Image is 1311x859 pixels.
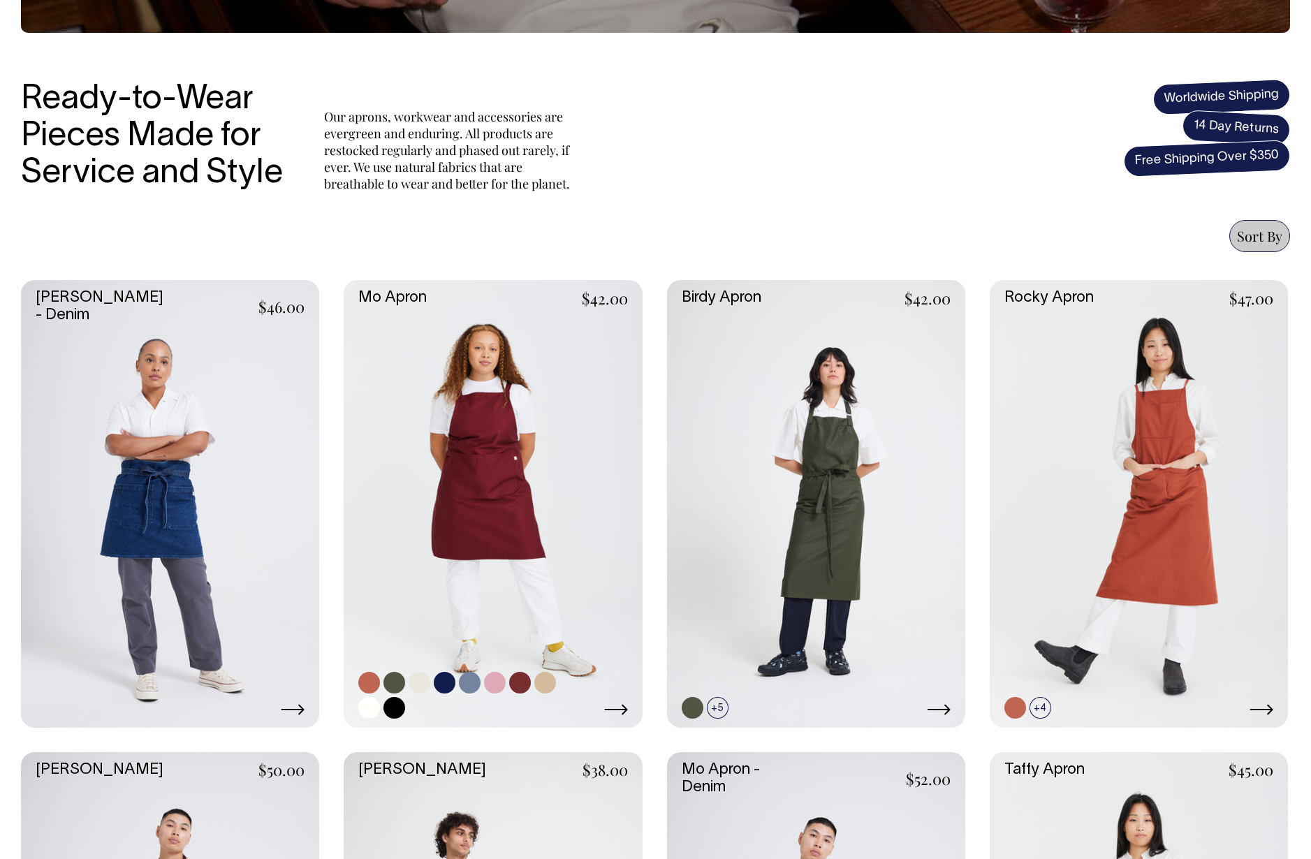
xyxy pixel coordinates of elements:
h3: Ready-to-Wear Pieces Made for Service and Style [21,82,293,192]
span: +4 [1030,697,1051,719]
span: Worldwide Shipping [1152,79,1291,115]
span: +5 [707,697,728,719]
span: Free Shipping Over $350 [1123,140,1291,177]
span: 14 Day Returns [1182,110,1291,146]
p: Our aprons, workwear and accessories are evergreen and enduring. All products are restocked regul... [324,108,576,192]
span: Sort By [1237,226,1282,245]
